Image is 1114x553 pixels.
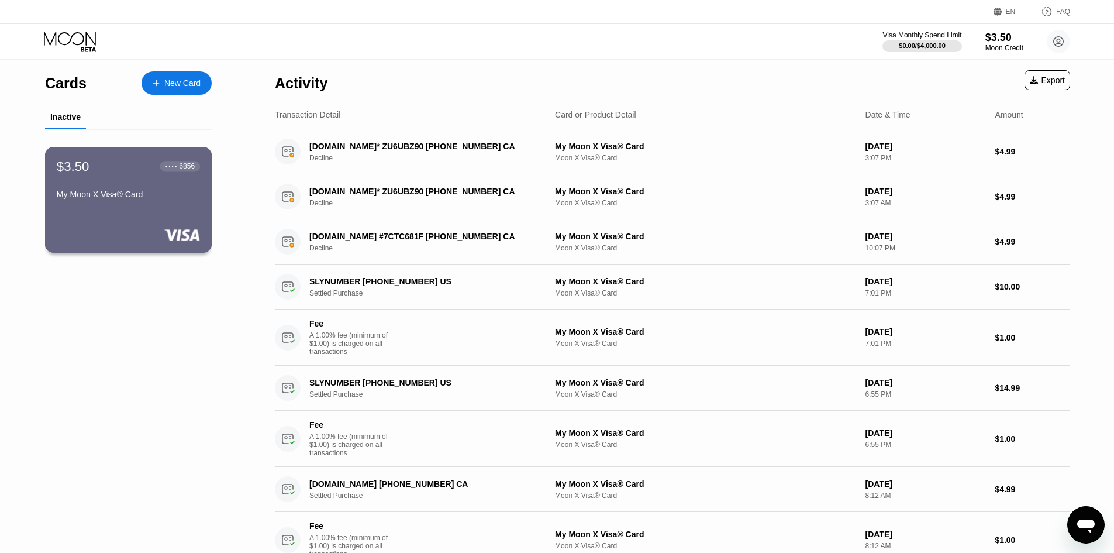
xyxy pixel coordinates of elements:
[555,378,856,387] div: My Moon X Visa® Card
[555,390,856,399] div: Moon X Visa® Card
[1029,6,1070,18] div: FAQ
[1056,8,1070,16] div: FAQ
[995,110,1023,119] div: Amount
[882,31,961,39] div: Visa Monthly Spend Limit
[275,110,340,119] div: Transaction Detail
[865,428,986,438] div: [DATE]
[555,277,856,286] div: My Moon X Visa® Card
[985,32,1023,44] div: $3.50
[995,434,1070,444] div: $1.00
[865,289,986,297] div: 7:01 PM
[275,467,1070,512] div: [DOMAIN_NAME] [PHONE_NUMBER] CASettled PurchaseMy Moon X Visa® CardMoon X Visa® Card[DATE]8:12 AM...
[555,232,856,241] div: My Moon X Visa® Card
[275,310,1070,366] div: FeeA 1.00% fee (minimum of $1.00) is charged on all transactionsMy Moon X Visa® CardMoon X Visa® ...
[899,42,946,49] div: $0.00 / $4,000.00
[865,492,986,500] div: 8:12 AM
[865,187,986,196] div: [DATE]
[46,147,211,252] div: $3.50● ● ● ●6856My Moon X Visa® Card
[555,289,856,297] div: Moon X Visa® Card
[309,232,536,241] div: [DOMAIN_NAME] #7CTC681F [PHONE_NUMBER] CA
[275,411,1070,467] div: FeeA 1.00% fee (minimum of $1.00) is charged on all transactionsMy Moon X Visa® CardMoon X Visa® ...
[882,31,961,52] div: Visa Monthly Spend Limit$0.00/$4,000.00
[995,535,1070,545] div: $1.00
[309,277,536,286] div: SLYNUMBER [PHONE_NUMBER] US
[275,265,1070,310] div: SLYNUMBER [PHONE_NUMBER] USSettled PurchaseMy Moon X Visa® CardMoon X Visa® Card[DATE]7:01 PM$10.00
[995,333,1070,342] div: $1.00
[865,199,986,207] div: 3:07 AM
[995,282,1070,291] div: $10.00
[309,390,553,399] div: Settled Purchase
[555,187,856,196] div: My Moon X Visa® Card
[50,112,81,122] div: Inactive
[995,383,1070,393] div: $14.99
[985,32,1023,52] div: $3.50Moon Credit
[555,154,856,162] div: Moon X Visa® Card
[275,75,327,92] div: Activity
[555,479,856,489] div: My Moon X Visa® Card
[57,190,200,199] div: My Moon X Visa® Card
[309,154,553,162] div: Decline
[1030,75,1065,85] div: Export
[865,154,986,162] div: 3:07 PM
[865,530,986,539] div: [DATE]
[995,237,1070,246] div: $4.99
[275,129,1070,174] div: [DOMAIN_NAME]* ZU6UBZ90 [PHONE_NUMBER] CADeclineMy Moon X Visa® CardMoon X Visa® Card[DATE]3:07 P...
[309,521,391,531] div: Fee
[555,327,856,336] div: My Moon X Visa® Card
[555,542,856,550] div: Moon X Visa® Card
[275,174,1070,219] div: [DOMAIN_NAME]* ZU6UBZ90 [PHONE_NUMBER] CADeclineMy Moon X Visa® CardMoon X Visa® Card[DATE]3:07 A...
[865,327,986,336] div: [DATE]
[555,441,856,449] div: Moon X Visa® Card
[309,319,391,328] div: Fee
[1025,70,1070,90] div: Export
[865,479,986,489] div: [DATE]
[555,110,636,119] div: Card or Product Detail
[309,187,536,196] div: [DOMAIN_NAME]* ZU6UBZ90 [PHONE_NUMBER] CA
[995,147,1070,156] div: $4.99
[309,479,536,489] div: [DOMAIN_NAME] [PHONE_NUMBER] CA
[309,492,553,500] div: Settled Purchase
[309,432,397,457] div: A 1.00% fee (minimum of $1.00) is charged on all transactions
[309,378,536,387] div: SLYNUMBER [PHONE_NUMBER] US
[275,219,1070,265] div: [DOMAIN_NAME] #7CTC681F [PHONE_NUMBER] CADeclineMy Moon X Visa® CardMoon X Visa® Card[DATE]10:07 ...
[309,142,536,151] div: [DOMAIN_NAME]* ZU6UBZ90 [PHONE_NUMBER] CA
[142,71,212,95] div: New Card
[994,6,1029,18] div: EN
[275,366,1070,411] div: SLYNUMBER [PHONE_NUMBER] USSettled PurchaseMy Moon X Visa® CardMoon X Visa® Card[DATE]6:55 PM$14.99
[865,378,986,387] div: [DATE]
[555,199,856,207] div: Moon X Visa® Card
[309,199,553,207] div: Decline
[555,339,856,348] div: Moon X Visa® Card
[179,162,195,170] div: 6856
[555,142,856,151] div: My Moon X Visa® Card
[555,530,856,539] div: My Moon X Visa® Card
[1006,8,1016,16] div: EN
[865,441,986,449] div: 6:55 PM
[865,232,986,241] div: [DATE]
[309,289,553,297] div: Settled Purchase
[865,277,986,286] div: [DATE]
[555,492,856,500] div: Moon X Visa® Card
[309,244,553,252] div: Decline
[865,390,986,399] div: 6:55 PM
[57,159,89,174] div: $3.50
[164,78,201,88] div: New Card
[1067,506,1105,544] iframe: Button to launch messaging window
[45,75,87,92] div: Cards
[865,339,986,348] div: 7:01 PM
[555,428,856,438] div: My Moon X Visa® Card
[309,331,397,356] div: A 1.00% fee (minimum of $1.00) is charged on all transactions
[865,142,986,151] div: [DATE]
[865,110,910,119] div: Date & Time
[985,44,1023,52] div: Moon Credit
[865,542,986,550] div: 8:12 AM
[865,244,986,252] div: 10:07 PM
[309,420,391,430] div: Fee
[555,244,856,252] div: Moon X Visa® Card
[995,192,1070,201] div: $4.99
[165,164,177,168] div: ● ● ● ●
[995,485,1070,494] div: $4.99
